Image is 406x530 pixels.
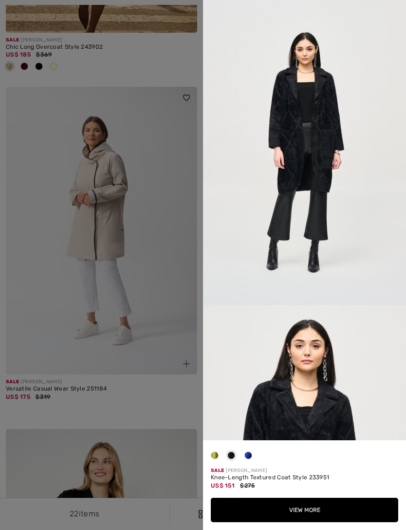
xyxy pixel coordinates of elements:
[211,474,398,481] div: Knee-Length Textured Coat Style 233951
[22,7,42,16] span: Help
[211,498,398,522] button: View More
[211,467,398,474] div: [PERSON_NAME]
[224,448,239,467] div: Black
[211,468,224,473] span: Sale
[240,482,255,489] span: $275
[207,448,222,467] div: Wasabi
[211,482,235,489] span: US$ 151
[241,448,256,467] div: Royal Sapphire 163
